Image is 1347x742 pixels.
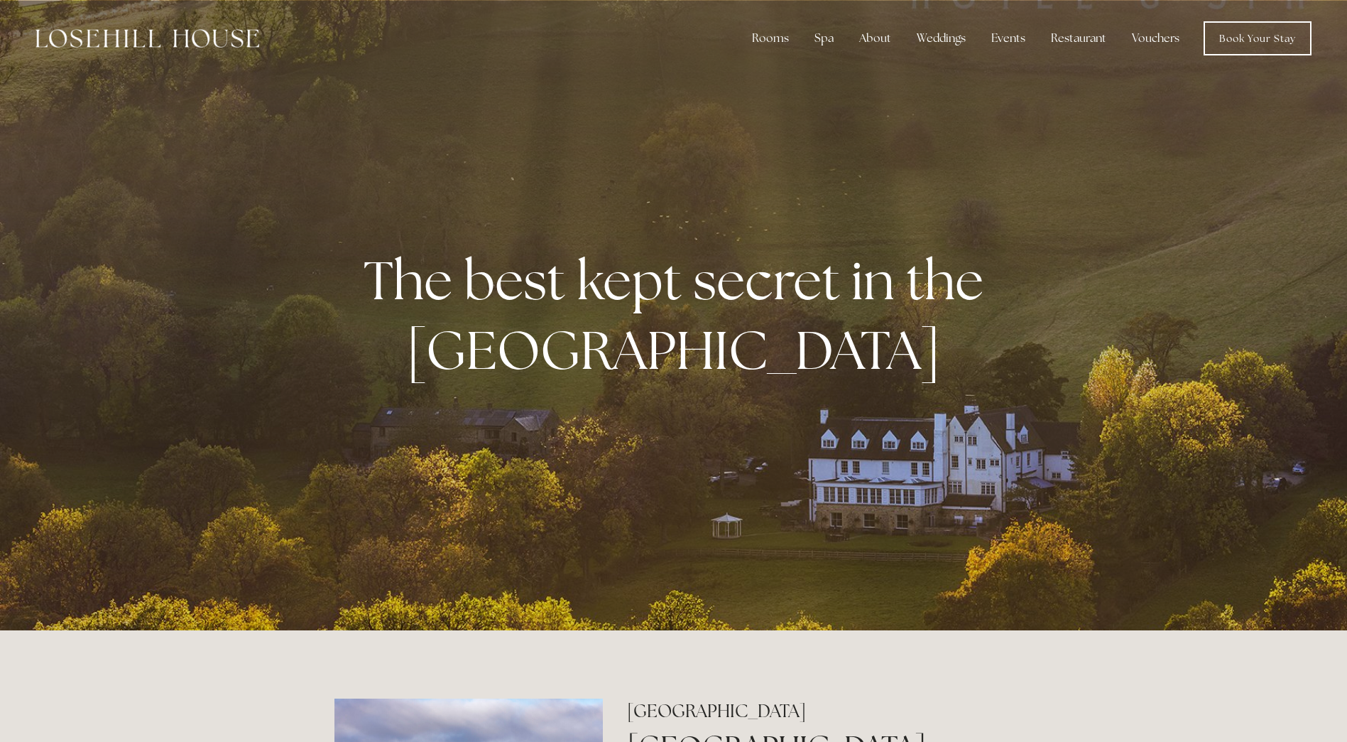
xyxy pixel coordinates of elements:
[741,24,800,53] div: Rooms
[627,699,1013,724] h2: [GEOGRAPHIC_DATA]
[364,245,995,385] strong: The best kept secret in the [GEOGRAPHIC_DATA]
[803,24,845,53] div: Spa
[1204,21,1311,55] a: Book Your Stay
[1120,24,1191,53] a: Vouchers
[1040,24,1118,53] div: Restaurant
[36,29,259,48] img: Losehill House
[905,24,977,53] div: Weddings
[848,24,902,53] div: About
[980,24,1037,53] div: Events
